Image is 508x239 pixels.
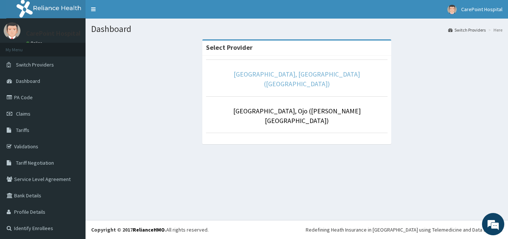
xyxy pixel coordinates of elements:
a: [GEOGRAPHIC_DATA], [GEOGRAPHIC_DATA] ([GEOGRAPHIC_DATA]) [234,70,360,88]
a: RelianceHMO [133,226,165,233]
span: Switch Providers [16,61,54,68]
footer: All rights reserved. [86,220,508,239]
span: Tariffs [16,127,29,133]
strong: Select Provider [206,43,253,52]
span: Tariff Negotiation [16,159,54,166]
h1: Dashboard [91,24,502,34]
a: Online [26,41,44,46]
span: Dashboard [16,78,40,84]
span: Claims [16,110,30,117]
strong: Copyright © 2017 . [91,226,166,233]
div: Redefining Heath Insurance in [GEOGRAPHIC_DATA] using Telemedicine and Data Science! [306,226,502,233]
img: User Image [447,5,457,14]
span: CarePoint Hospital [461,6,502,13]
p: CarePoint Hospital [26,30,81,37]
a: [GEOGRAPHIC_DATA], Ojo ([PERSON_NAME][GEOGRAPHIC_DATA]) [233,107,361,125]
li: Here [486,27,502,33]
a: Switch Providers [448,27,486,33]
img: User Image [4,22,20,39]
